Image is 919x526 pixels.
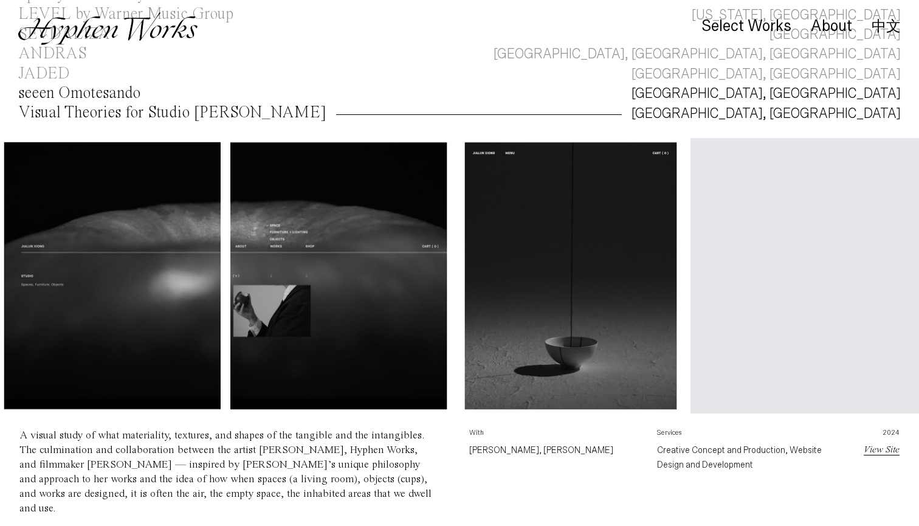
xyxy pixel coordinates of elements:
a: View Site [864,445,900,455]
p: With [469,428,638,443]
div: [GEOGRAPHIC_DATA], [GEOGRAPHIC_DATA] [632,84,901,103]
div: seeen Omotesando [18,85,140,102]
p: [PERSON_NAME], [PERSON_NAME] [469,443,638,457]
div: About [811,18,852,35]
div: JADED [18,66,70,82]
a: Select Works [701,20,791,33]
a: 中文 [872,19,901,33]
div: Visual Theories for Studio [PERSON_NAME] [18,105,326,121]
p: 2024 [845,428,900,443]
div: Select Works [701,18,791,35]
div: [GEOGRAPHIC_DATA], [GEOGRAPHIC_DATA] [632,104,901,123]
img: ZpSnqB5LeNNTxJP__02.png [230,138,451,414]
a: About [811,20,852,33]
div: A visual study of what materiality, textures, and shapes of the tangible and the intangibles. The... [19,430,432,514]
p: Creative Concept and Production, Website Design and Development [657,443,825,472]
img: Hyphen Works [18,12,198,45]
p: Services [657,428,825,443]
img: ZpSnpR5LeNNTxJP9_03.png [461,138,681,414]
div: [GEOGRAPHIC_DATA], [GEOGRAPHIC_DATA] [632,64,901,84]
